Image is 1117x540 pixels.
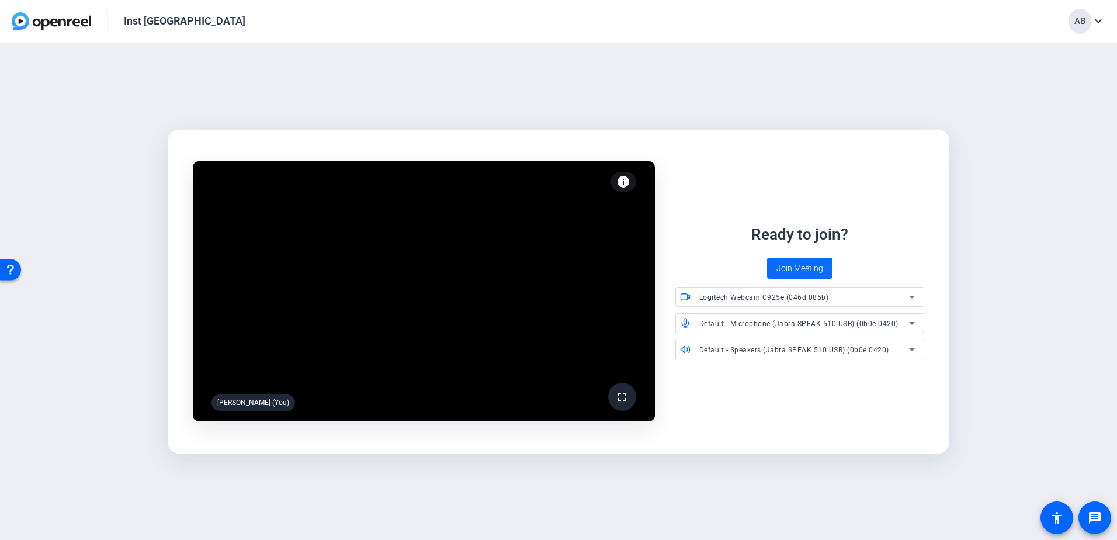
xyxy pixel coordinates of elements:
mat-icon: expand_more [1091,14,1105,28]
span: Default - Microphone (Jabra SPEAK 510 USB) (0b0e:0420) [699,320,899,328]
mat-icon: fullscreen [615,390,629,404]
mat-icon: message [1088,511,1102,525]
span: Join Meeting [776,262,823,275]
button: Join Meeting [767,258,832,279]
div: Ready to join? [751,223,848,246]
div: Inst [GEOGRAPHIC_DATA] [124,14,245,28]
mat-icon: accessibility [1050,511,1064,525]
span: Default - Speakers (Jabra SPEAK 510 USB) (0b0e:0420) [699,346,889,354]
img: OpenReel logo [12,12,91,30]
div: [PERSON_NAME] (You) [211,394,295,411]
mat-icon: info [616,175,630,189]
span: Logitech Webcam C925e (046d:085b) [699,293,829,302]
div: AB [1069,9,1091,34]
